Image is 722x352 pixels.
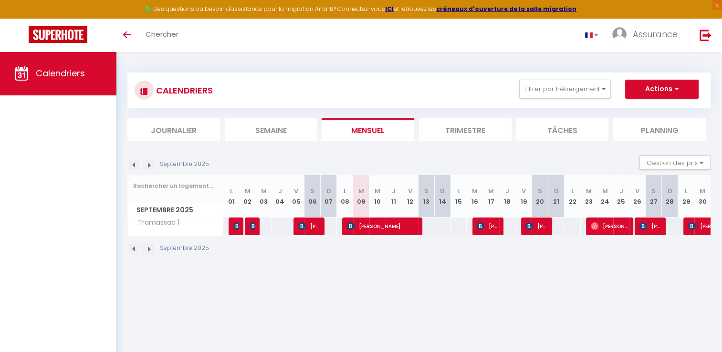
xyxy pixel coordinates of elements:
th: 23 [581,175,597,217]
abbr: J [278,186,282,196]
abbr: M [245,186,251,196]
a: créneaux d'ouverture de la salle migration [436,5,576,13]
abbr: L [230,186,233,196]
th: 14 [434,175,450,217]
th: 12 [402,175,418,217]
a: ... Assurance [605,19,690,52]
img: Super Booking [29,26,87,43]
th: 16 [467,175,483,217]
span: Tramassac 1 [129,217,182,228]
th: 07 [321,175,337,217]
button: Filtrer par hébergement [519,80,611,99]
th: 15 [450,175,467,217]
span: [PERSON_NAME] [298,217,320,235]
th: 11 [386,175,402,217]
abbr: D [554,186,558,196]
abbr: L [344,186,346,196]
th: 08 [337,175,353,217]
span: [PERSON_NAME] [477,217,498,235]
abbr: M [586,186,592,196]
abbr: V [635,186,639,196]
th: 28 [662,175,678,217]
th: 21 [548,175,564,217]
abbr: M [472,186,478,196]
th: 05 [288,175,304,217]
span: [PERSON_NAME] [525,217,547,235]
span: Chercher [146,29,178,39]
abbr: J [619,186,623,196]
th: 09 [353,175,369,217]
img: ... [612,27,627,41]
p: Septembre 2025 [160,244,209,253]
abbr: M [375,186,380,196]
th: 26 [629,175,646,217]
span: Assurance [633,28,678,40]
li: Semaine [225,118,317,141]
th: 17 [483,175,499,217]
abbr: S [651,186,656,196]
abbr: V [294,186,298,196]
li: Planning [613,118,706,141]
abbr: V [522,186,526,196]
th: 13 [418,175,434,217]
th: 04 [272,175,288,217]
abbr: J [505,186,509,196]
p: Septembre 2025 [160,160,209,169]
abbr: S [424,186,429,196]
th: 02 [240,175,256,217]
span: [PERSON_NAME] [PERSON_NAME] [250,217,255,235]
th: 03 [256,175,272,217]
span: [PERSON_NAME] [347,217,417,235]
th: 18 [499,175,515,217]
li: Mensuel [322,118,414,141]
th: 19 [515,175,532,217]
th: 20 [532,175,548,217]
li: Tâches [516,118,609,141]
abbr: L [457,186,460,196]
abbr: D [440,186,445,196]
img: logout [700,29,712,41]
span: [PERSON_NAME] [591,217,628,235]
a: ICI [385,5,394,13]
abbr: S [310,186,314,196]
button: Gestion des prix [639,155,711,170]
li: Journalier [127,118,220,141]
th: 06 [304,175,321,217]
abbr: L [685,186,688,196]
span: Septembre 2025 [128,203,223,217]
abbr: M [488,186,494,196]
abbr: M [358,186,364,196]
th: 30 [694,175,711,217]
abbr: D [668,186,672,196]
abbr: V [408,186,412,196]
abbr: J [392,186,396,196]
th: 27 [646,175,662,217]
li: Trimestre [419,118,512,141]
th: 25 [613,175,629,217]
button: Ouvrir le widget de chat LiveChat [8,4,36,32]
abbr: L [571,186,574,196]
th: 10 [369,175,386,217]
span: [PERSON_NAME] [233,217,239,235]
th: 24 [597,175,613,217]
th: 29 [678,175,694,217]
abbr: M [700,186,705,196]
abbr: M [602,186,608,196]
span: [PERSON_NAME] [639,217,661,235]
span: Calendriers [36,67,85,79]
abbr: D [326,186,331,196]
button: Actions [625,80,699,99]
abbr: M [261,186,267,196]
th: 01 [223,175,240,217]
input: Rechercher un logement... [133,177,218,195]
h3: CALENDRIERS [154,80,213,101]
a: Chercher [138,19,186,52]
abbr: S [538,186,542,196]
th: 22 [564,175,580,217]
